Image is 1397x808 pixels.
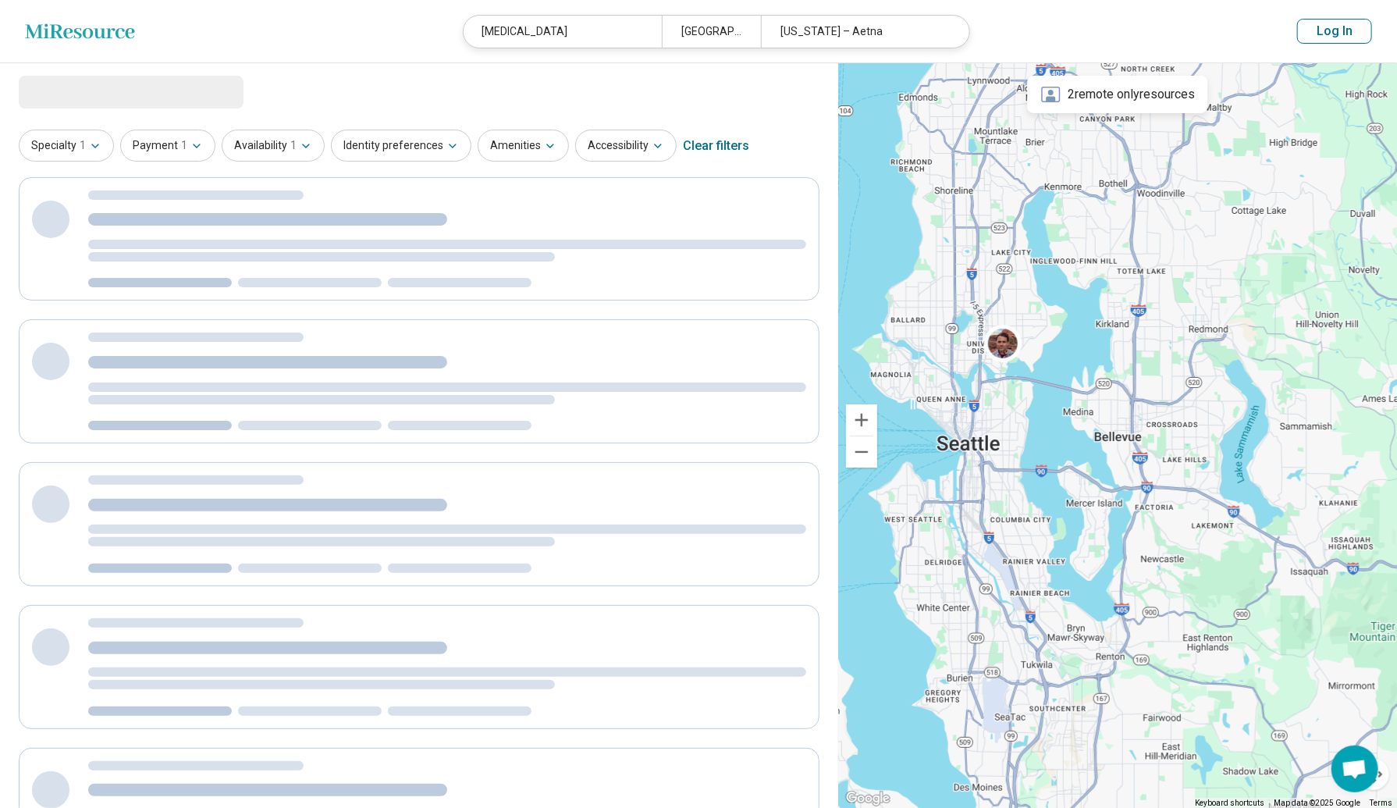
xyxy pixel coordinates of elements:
button: Availability1 [222,130,325,162]
button: Accessibility [575,130,677,162]
span: 1 [80,137,86,154]
span: Map data ©2025 Google [1274,799,1360,807]
div: 2 remote only resources [1028,76,1208,113]
div: Clear filters [683,127,749,165]
div: [GEOGRAPHIC_DATA], [GEOGRAPHIC_DATA] [662,16,761,48]
button: Amenities [478,130,569,162]
button: Log In [1297,19,1372,44]
a: Open chat [1331,746,1378,792]
span: 1 [181,137,187,154]
div: [MEDICAL_DATA] [464,16,662,48]
button: Zoom in [846,404,877,436]
span: Loading... [19,76,150,107]
a: Terms [1370,799,1392,807]
div: [US_STATE] – Aetna [761,16,959,48]
button: Payment1 [120,130,215,162]
button: Identity preferences [331,130,471,162]
button: Zoom out [846,436,877,468]
button: Specialty1 [19,130,114,162]
span: 1 [290,137,297,154]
